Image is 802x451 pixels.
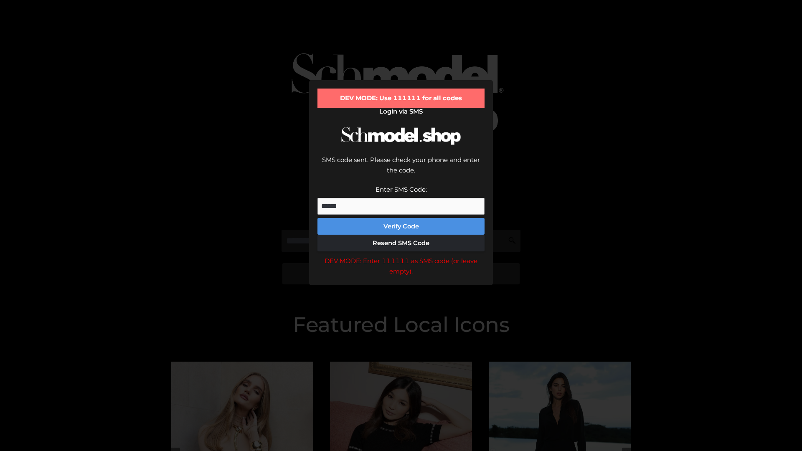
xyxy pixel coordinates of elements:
button: Resend SMS Code [317,235,485,251]
img: Schmodel Logo [338,119,464,152]
div: DEV MODE: Enter 111111 as SMS code (or leave empty). [317,256,485,277]
label: Enter SMS Code: [376,185,427,193]
button: Verify Code [317,218,485,235]
h2: Login via SMS [317,108,485,115]
div: SMS code sent. Please check your phone and enter the code. [317,155,485,184]
div: DEV MODE: Use 111111 for all codes [317,89,485,108]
